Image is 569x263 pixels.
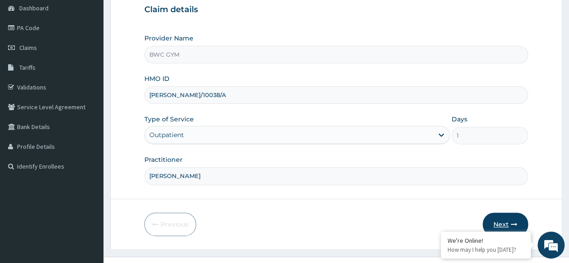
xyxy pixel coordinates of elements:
input: Enter HMO ID [144,86,528,104]
p: How may I help you today? [448,246,524,254]
h3: Claim details [144,5,528,15]
button: Next [483,213,528,236]
label: Days [452,115,467,124]
label: Provider Name [144,34,193,43]
input: Enter Name [144,167,528,185]
span: Tariffs [19,63,36,71]
div: Chat with us now [47,50,151,62]
label: Type of Service [144,115,194,124]
textarea: Type your message and hit 'Enter' [4,171,171,202]
span: Claims [19,44,37,52]
label: Practitioner [144,155,183,164]
span: We're online! [52,76,124,167]
label: HMO ID [144,74,170,83]
span: Dashboard [19,4,49,12]
button: Previous [144,213,196,236]
div: Minimize live chat window [148,4,169,26]
img: d_794563401_company_1708531726252_794563401 [17,45,36,67]
div: We're Online! [448,236,524,245]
